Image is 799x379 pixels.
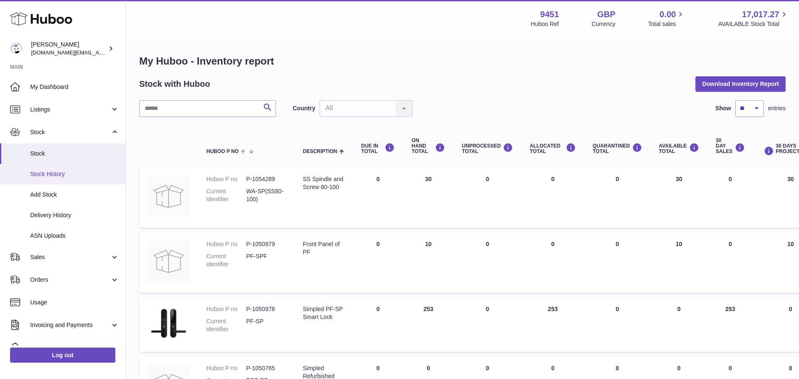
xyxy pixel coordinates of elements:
[148,240,190,282] img: product image
[293,104,315,112] label: Country
[648,20,685,28] span: Total sales
[708,232,753,293] td: 0
[30,232,119,240] span: ASN Uploads
[540,9,559,20] strong: 9451
[695,76,786,91] button: Download Inventory Report
[616,306,619,312] span: 0
[206,317,246,333] dt: Current identifier
[206,175,246,183] dt: Huboo P no
[246,240,286,248] dd: P-1050979
[411,138,445,155] div: ON HAND Total
[660,9,676,20] span: 0.00
[10,42,23,55] img: amir.ch@gmail.com
[353,167,403,228] td: 0
[403,232,453,293] td: 10
[716,104,731,112] label: Show
[30,83,119,91] span: My Dashboard
[30,253,110,261] span: Sales
[453,167,521,228] td: 0
[303,149,337,154] span: Description
[246,175,286,183] dd: P-1054289
[246,364,286,372] dd: P-1050765
[303,175,344,191] div: SS Spindle and Screw 80-100
[30,170,119,178] span: Stock History
[403,297,453,352] td: 253
[30,211,119,219] span: Delivery History
[597,9,615,20] strong: GBP
[616,176,619,182] span: 0
[148,175,190,217] img: product image
[403,167,453,228] td: 30
[592,20,616,28] div: Currency
[651,232,708,293] td: 10
[246,305,286,313] dd: P-1050978
[206,364,246,372] dt: Huboo P no
[361,143,395,154] div: DUE IN TOTAL
[453,232,521,293] td: 0
[206,149,239,154] span: Huboo P no
[651,167,708,228] td: 30
[593,143,642,154] div: QUARANTINED Total
[139,78,210,90] h2: Stock with Huboo
[246,252,286,268] dd: PF-SPF
[708,167,753,228] td: 0
[206,305,246,313] dt: Huboo P no
[206,252,246,268] dt: Current identifier
[30,191,119,199] span: Add Stock
[30,276,110,284] span: Orders
[303,305,344,321] div: Simpled PF-SP Smart Lock
[30,344,119,352] span: Cases
[708,297,753,352] td: 253
[616,241,619,247] span: 0
[521,167,584,228] td: 0
[531,20,559,28] div: Huboo Ref
[462,143,513,154] div: UNPROCESSED Total
[206,187,246,203] dt: Current identifier
[651,297,708,352] td: 0
[648,9,685,28] a: 0.00 Total sales
[616,365,619,371] span: 0
[521,232,584,293] td: 0
[31,41,107,57] div: [PERSON_NAME]
[148,305,190,341] img: product image
[30,128,110,136] span: Stock
[303,240,344,256] div: Front Panel of PF
[10,348,115,363] a: Log out
[353,232,403,293] td: 0
[206,240,246,248] dt: Huboo P no
[716,138,745,155] div: 30 DAY SALES
[742,9,779,20] span: 17,017.27
[718,20,789,28] span: AVAILABLE Stock Total
[30,299,119,306] span: Usage
[31,49,167,56] span: [DOMAIN_NAME][EMAIL_ADDRESS][DOMAIN_NAME]
[768,104,786,112] span: entries
[30,106,110,114] span: Listings
[139,55,786,68] h1: My Huboo - Inventory report
[246,187,286,203] dd: WA-SP(SS80-100)
[521,297,584,352] td: 253
[530,143,576,154] div: ALLOCATED Total
[246,317,286,333] dd: PF-SP
[453,297,521,352] td: 0
[718,9,789,28] a: 17,017.27 AVAILABLE Stock Total
[353,297,403,352] td: 0
[659,143,699,154] div: AVAILABLE Total
[30,321,110,329] span: Invoicing and Payments
[30,150,119,158] span: Stock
